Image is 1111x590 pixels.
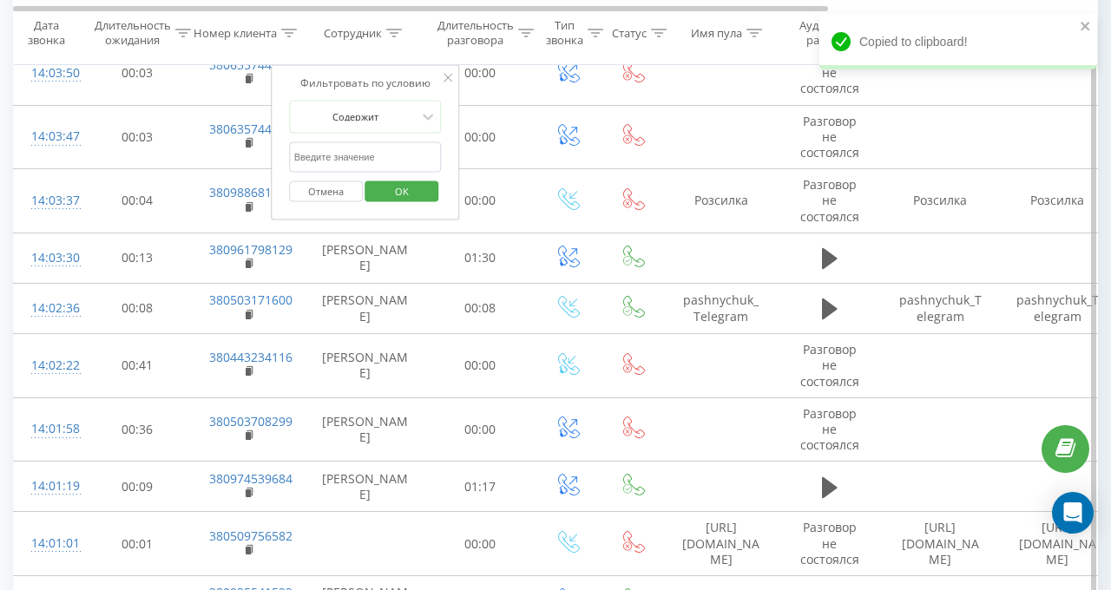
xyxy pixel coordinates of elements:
a: 380503171600 [209,292,293,308]
a: 380509756582 [209,528,293,544]
td: 00:00 [426,334,535,398]
td: 01:30 [426,233,535,283]
div: 14:03:47 [31,120,66,154]
td: 00:03 [83,42,192,106]
button: close [1080,19,1092,36]
td: [PERSON_NAME] [305,334,426,398]
div: 14:01:58 [31,412,66,446]
a: 380961798129 [209,241,293,258]
div: 14:02:36 [31,292,66,325]
div: Имя пула [691,25,742,40]
td: 00:41 [83,334,192,398]
td: 00:36 [83,397,192,462]
td: [PERSON_NAME] [305,397,426,462]
div: Дата звонка [14,18,78,48]
div: 14:03:30 [31,241,66,275]
button: Отмена [289,180,363,202]
td: pashnychuk_Telegram [882,283,999,333]
div: Сотрудник [324,25,382,40]
div: Тип звонка [546,18,583,48]
td: 00:00 [426,512,535,576]
td: Розсилка [665,169,778,233]
td: 00:00 [426,105,535,169]
td: [PERSON_NAME] [305,283,426,333]
div: Статус [612,25,647,40]
div: Аудиозапись разговора [792,18,877,48]
td: [PERSON_NAME] [305,233,426,283]
span: Разговор не состоялся [800,405,859,453]
div: 14:01:01 [31,527,66,560]
td: 01:17 [426,462,535,512]
div: 14:02:22 [31,349,66,383]
td: Розсилка [882,169,999,233]
td: [PERSON_NAME] [305,462,426,512]
a: 380635744949 [209,121,293,137]
span: Разговор не состоялся [800,113,859,161]
td: 00:04 [83,169,192,233]
div: 14:03:50 [31,56,66,90]
td: 00:03 [83,105,192,169]
td: 00:01 [83,512,192,576]
td: [URL][DOMAIN_NAME] [665,512,778,576]
div: Длительность ожидания [95,18,171,48]
a: 380443234116 [209,349,293,365]
span: Разговор не состоялся [800,341,859,389]
a: 380503708299 [209,413,293,429]
td: pashnychuk_Telegram [665,283,778,333]
td: 00:09 [83,462,192,512]
td: 00:08 [83,283,192,333]
div: Copied to clipboard! [819,14,1097,69]
span: Разговор не состоялся [800,176,859,224]
td: 00:00 [426,397,535,462]
div: Фильтровать по условию [289,74,442,91]
input: Введите значение [289,141,442,172]
div: Open Intercom Messenger [1052,492,1094,534]
div: 14:01:19 [31,469,66,503]
td: 00:08 [426,283,535,333]
td: [URL][DOMAIN_NAME] [882,512,999,576]
td: 00:00 [426,169,535,233]
div: Номер клиента [194,25,277,40]
div: Длительность разговора [437,18,514,48]
div: 14:03:37 [31,184,66,218]
span: Разговор не состоялся [800,519,859,567]
a: 380974539684 [209,470,293,487]
button: OK [365,180,439,202]
td: 00:00 [426,42,535,106]
a: 380988681494 [209,184,293,200]
td: 00:13 [83,233,192,283]
span: OK [378,177,426,204]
